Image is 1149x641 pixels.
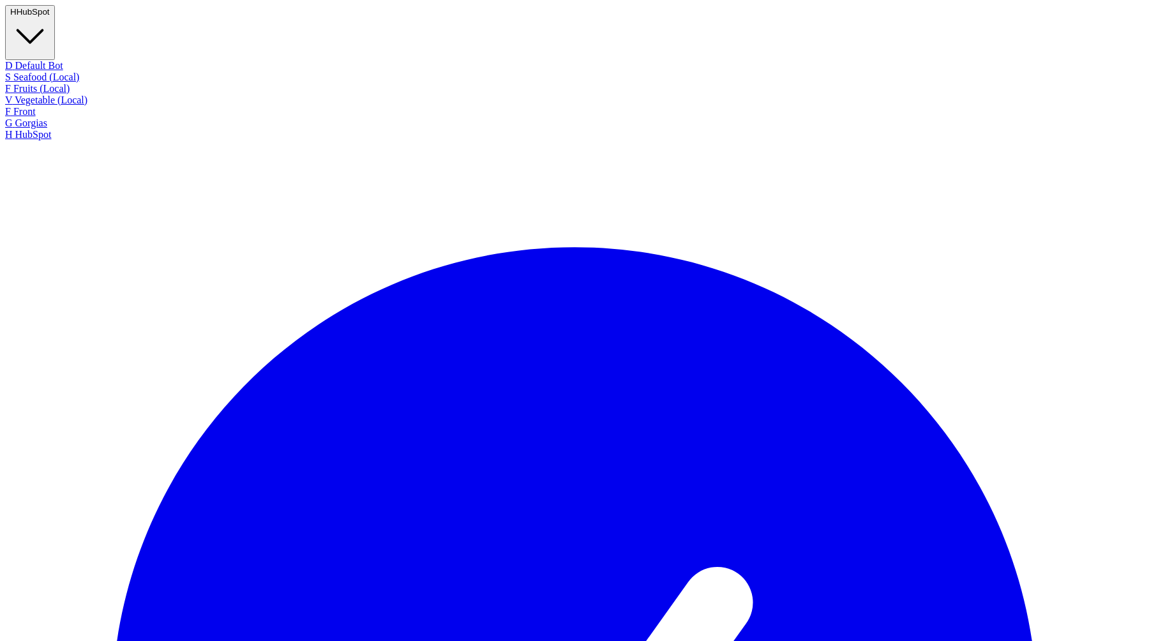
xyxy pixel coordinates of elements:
div: Front [5,106,1144,117]
span: H [5,129,13,140]
span: F [5,106,11,117]
span: G [5,117,13,128]
span: H [10,7,17,17]
div: Gorgias [5,117,1144,129]
div: Fruits (Local) [5,83,1144,94]
span: S [5,72,11,82]
span: D [5,60,13,71]
div: HubSpot [5,129,1144,140]
span: V [5,94,12,105]
span: HubSpot [17,7,50,17]
div: Seafood (Local) [5,72,1144,83]
span: F [5,83,11,94]
div: Vegetable (Local) [5,94,1144,106]
button: HHubSpot [5,5,55,60]
div: Default Bot [5,60,1144,72]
